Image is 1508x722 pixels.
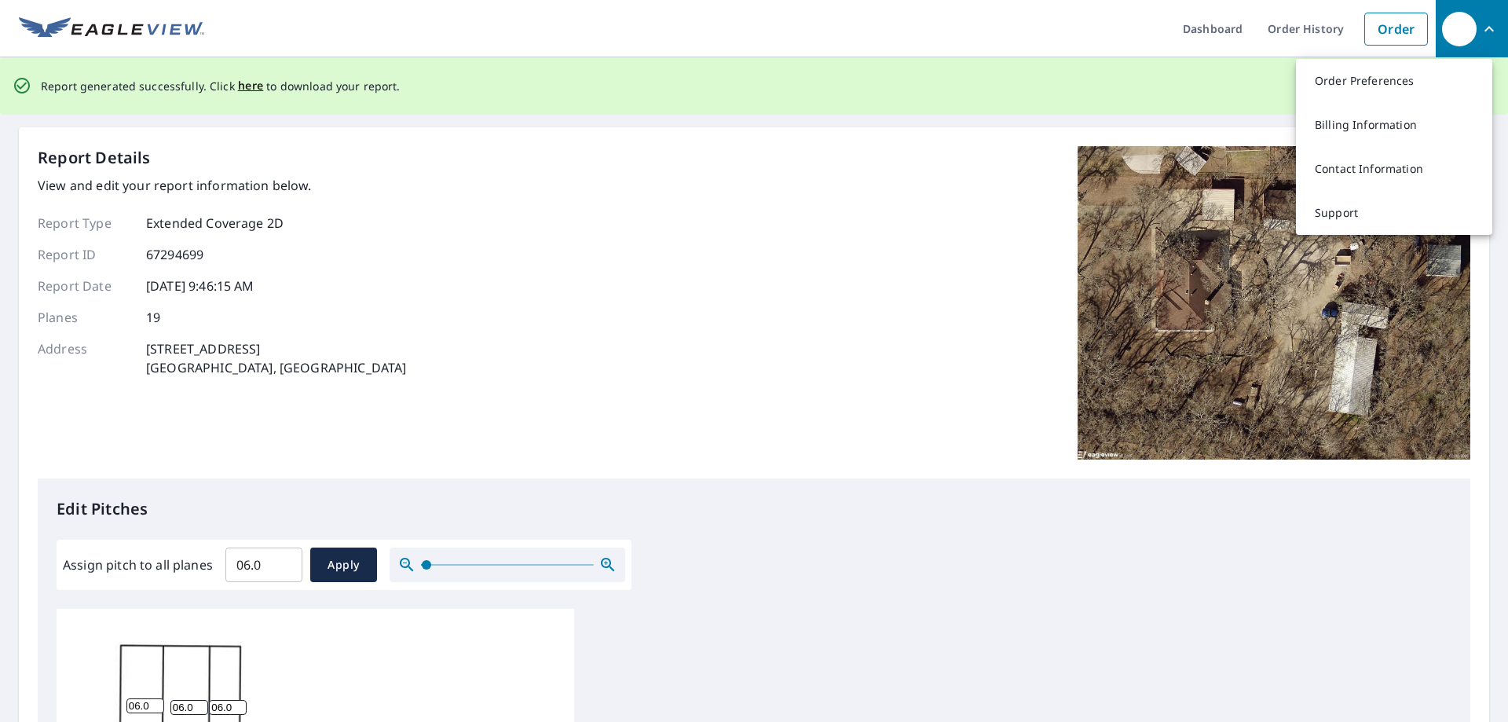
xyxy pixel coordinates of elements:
a: Order [1364,13,1428,46]
button: here [238,76,264,96]
p: Report Date [38,277,132,295]
a: Order Preferences [1296,59,1492,103]
img: Top image [1078,146,1470,460]
p: Report generated successfully. Click to download your report. [41,76,401,96]
span: Apply [323,555,364,575]
p: Report Details [38,146,151,170]
img: EV Logo [19,17,204,41]
p: Report ID [38,245,132,264]
p: [DATE] 9:46:15 AM [146,277,254,295]
p: 67294699 [146,245,203,264]
p: Report Type [38,214,132,233]
label: Assign pitch to all planes [63,555,213,574]
p: Address [38,339,132,377]
p: Planes [38,308,132,327]
a: Billing Information [1296,103,1492,147]
p: [STREET_ADDRESS] [GEOGRAPHIC_DATA], [GEOGRAPHIC_DATA] [146,339,406,377]
p: Extended Coverage 2D [146,214,284,233]
a: Support [1296,191,1492,235]
p: Edit Pitches [57,497,1451,521]
button: Apply [310,548,377,582]
p: View and edit your report information below. [38,176,406,195]
a: Contact Information [1296,147,1492,191]
input: 00.0 [225,543,302,587]
p: 19 [146,308,160,327]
